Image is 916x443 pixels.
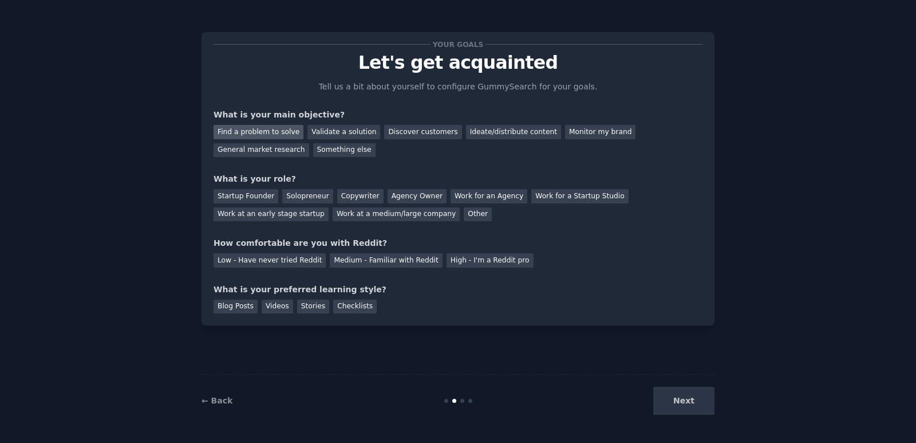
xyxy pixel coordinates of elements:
a: ← Back [202,396,232,405]
div: Discover customers [384,125,461,139]
div: Monitor my brand [565,125,635,139]
p: Let's get acquainted [214,53,702,73]
span: Your goals [431,38,485,50]
div: Something else [313,143,376,158]
p: Tell us a bit about yourself to configure GummySearch for your goals. [314,81,602,93]
div: What is your main objective? [214,109,702,121]
div: Ideate/distribute content [466,125,561,139]
div: Low - Have never tried Reddit [214,253,326,268]
div: High - I'm a Reddit pro [447,253,534,268]
div: Videos [262,300,293,314]
div: Work at an early stage startup [214,207,329,222]
div: Medium - Familiar with Reddit [330,253,442,268]
div: Blog Posts [214,300,258,314]
div: Work for a Startup Studio [531,189,628,203]
div: Work for an Agency [451,189,527,203]
div: Copywriter [337,189,384,203]
div: Solopreneur [282,189,333,203]
div: What is your preferred learning style? [214,284,702,296]
div: General market research [214,143,309,158]
div: What is your role? [214,173,702,185]
div: Other [464,207,492,222]
div: Validate a solution [307,125,380,139]
div: Checklists [333,300,377,314]
div: Work at a medium/large company [333,207,460,222]
div: Find a problem to solve [214,125,303,139]
div: How comfortable are you with Reddit? [214,237,702,249]
div: Startup Founder [214,189,278,203]
div: Agency Owner [388,189,447,203]
div: Stories [297,300,329,314]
